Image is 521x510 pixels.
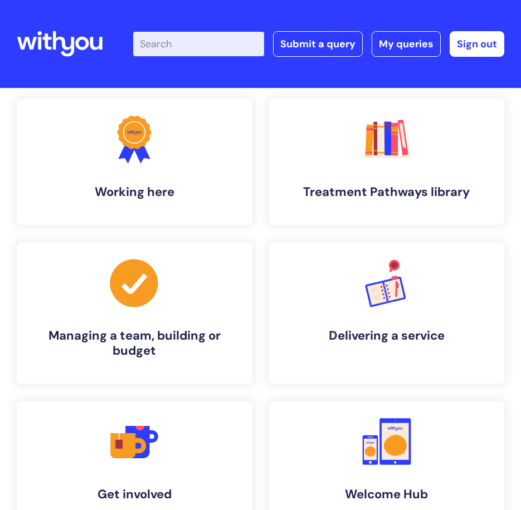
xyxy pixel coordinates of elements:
[17,243,252,384] a: Managing a team, building or budget
[278,328,496,343] h4: Delivering a service
[26,487,244,502] h4: Get involved
[133,32,264,56] input: Search
[269,99,505,225] a: Treatment Pathways library
[372,31,441,57] a: My queries
[278,185,496,199] h4: Treatment Pathways library
[26,185,244,199] h4: Working here
[26,328,244,358] h4: Managing a team, building or budget
[278,487,496,502] h4: Welcome Hub
[133,31,504,57] div: | -
[17,99,252,225] a: Working here
[273,31,363,57] a: Submit a query
[269,243,505,384] a: Delivering a service
[450,31,504,57] a: Sign out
